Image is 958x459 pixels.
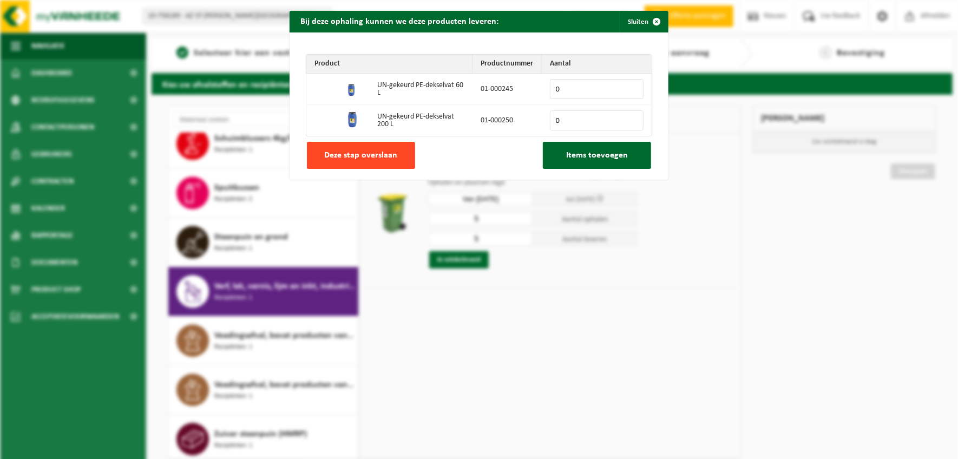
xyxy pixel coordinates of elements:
[369,105,473,136] td: UN-gekeurd PE-dekselvat 200 L
[543,142,651,169] button: Items toevoegen
[325,151,398,160] span: Deze stap overslaan
[473,55,542,74] th: Productnummer
[473,74,542,105] td: 01-000245
[566,151,628,160] span: Items toevoegen
[306,55,473,74] th: Product
[619,11,667,32] button: Sluiten
[369,74,473,105] td: UN-gekeurd PE-dekselvat 60 L
[290,11,509,31] h2: Bij deze ophaling kunnen we deze producten leveren:
[473,105,542,136] td: 01-000250
[344,80,361,97] img: 01-000245
[344,111,361,128] img: 01-000250
[307,142,415,169] button: Deze stap overslaan
[542,55,652,74] th: Aantal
